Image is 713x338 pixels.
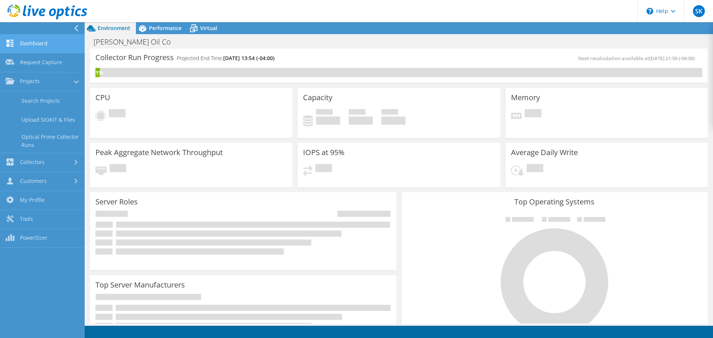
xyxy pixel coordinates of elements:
span: SK [693,5,705,17]
h3: IOPS at 95% [303,148,345,157]
h3: Capacity [303,93,332,102]
span: Performance [149,24,182,32]
h1: [PERSON_NAME] Oil Co [90,38,182,46]
h3: Server Roles [95,198,138,206]
span: Pending [525,109,541,119]
span: Pending [527,164,543,174]
h4: Projected End Time: [177,54,274,62]
svg: \n [647,8,653,14]
span: Total [381,109,398,117]
span: Virtual [200,24,217,32]
h3: CPU [95,93,110,102]
h4: 0 GiB [381,117,406,125]
span: Pending [109,109,126,119]
h4: 0 GiB [316,117,340,125]
span: [DATE] 13:54 (-04:00) [223,55,274,62]
span: Free [349,109,365,117]
span: [DATE] 21:59 (-04:00) [649,55,695,62]
span: Pending [110,164,126,174]
h3: Top Operating Systems [407,198,702,206]
h3: Peak Aggregate Network Throughput [95,148,223,157]
h3: Top Server Manufacturers [95,281,185,289]
h3: Memory [511,93,540,102]
span: Pending [315,164,332,174]
div: 1% [95,69,100,77]
h3: Average Daily Write [511,148,578,157]
span: Next recalculation available at [578,55,699,62]
h4: 0 GiB [349,117,373,125]
span: Environment [98,24,130,32]
span: Used [316,109,333,117]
